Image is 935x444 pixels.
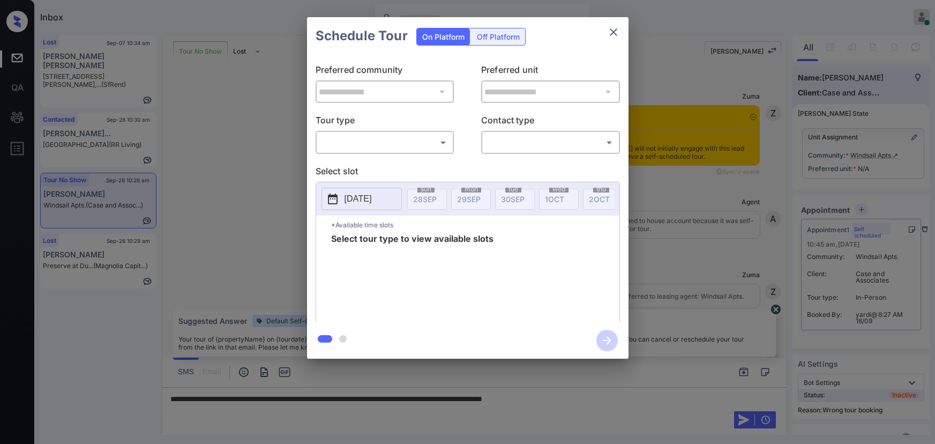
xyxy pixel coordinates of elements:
[321,188,402,210] button: [DATE]
[331,216,619,234] p: *Available time slots
[481,114,620,131] p: Contact type
[307,17,416,55] h2: Schedule Tour
[316,114,454,131] p: Tour type
[472,28,525,45] div: Off Platform
[316,63,454,80] p: Preferred community
[603,21,624,43] button: close
[345,193,372,205] p: [DATE]
[316,165,620,182] p: Select slot
[481,63,620,80] p: Preferred unit
[417,28,470,45] div: On Platform
[331,234,493,320] span: Select tour type to view available slots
